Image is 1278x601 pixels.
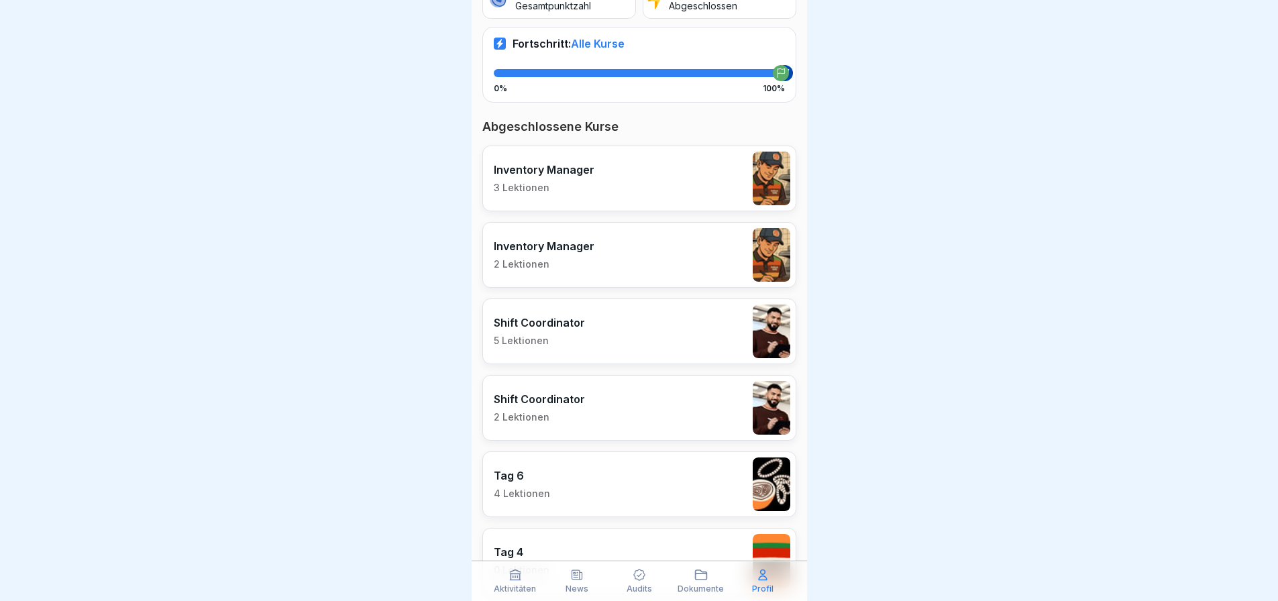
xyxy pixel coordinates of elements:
span: Alle Kurse [571,37,625,50]
a: Inventory Manager2 Lektionen [482,222,796,288]
img: q4kvd0p412g56irxfxn6tm8s.png [753,305,790,358]
p: 5 Lektionen [494,335,585,347]
p: Gesamtpunktzahl [515,1,591,12]
img: o1h5p6rcnzw0lu1jns37xjxx.png [753,152,790,205]
p: Abgeschlossene Kurse [482,119,796,135]
a: Shift Coordinator2 Lektionen [482,375,796,441]
a: Inventory Manager3 Lektionen [482,146,796,211]
img: o1h5p6rcnzw0lu1jns37xjxx.png [753,228,790,282]
p: Dokumente [678,584,724,594]
p: Shift Coordinator [494,316,585,329]
p: 3 Lektionen [494,182,594,194]
img: a35kjdk9hf9utqmhbz0ibbvi.png [753,534,790,588]
p: Aktivitäten [494,584,536,594]
p: 2 Lektionen [494,258,594,270]
p: 4 Lektionen [494,488,550,500]
img: q4kvd0p412g56irxfxn6tm8s.png [753,381,790,435]
p: 100% [763,84,785,93]
p: Fortschritt: [513,37,625,50]
p: 0% [494,84,507,93]
p: Tag 6 [494,469,550,482]
p: Shift Coordinator [494,392,585,406]
p: Tag 4 [494,545,549,559]
img: rvamvowt7cu6mbuhfsogl0h5.png [753,457,790,511]
a: Tag 64 Lektionen [482,451,796,517]
p: 2 Lektionen [494,411,585,423]
p: Audits [627,584,652,594]
p: News [566,584,588,594]
p: Profil [752,584,774,594]
a: Tag 40 Lektionen [482,528,796,594]
p: Inventory Manager [494,163,594,176]
p: Inventory Manager [494,239,594,253]
a: Shift Coordinator5 Lektionen [482,298,796,364]
p: Abgeschlossen [669,1,737,12]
